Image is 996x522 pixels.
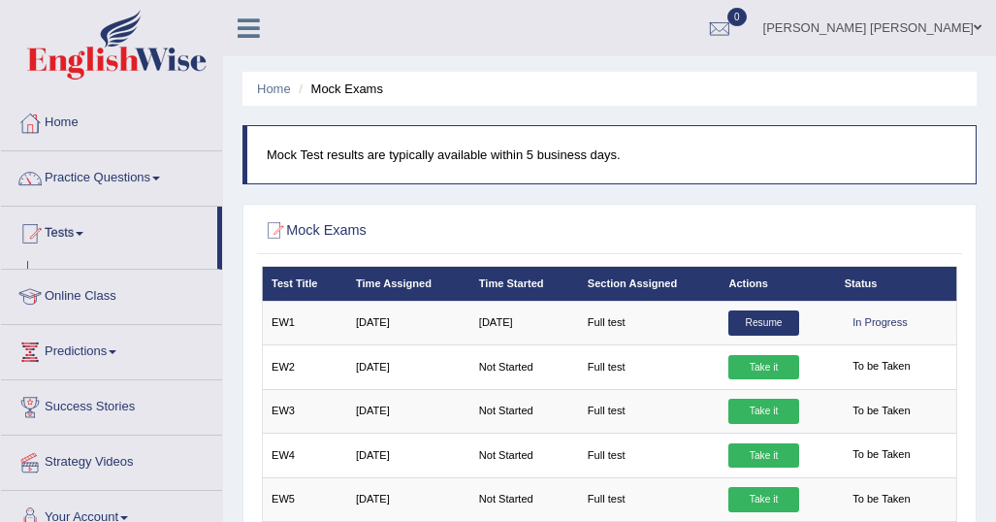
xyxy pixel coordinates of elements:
[262,218,693,244] h2: Mock Exams
[1,207,217,255] a: Tests
[1,151,222,200] a: Practice Questions
[347,267,470,301] th: Time Assigned
[1,325,222,374] a: Predictions
[347,434,470,477] td: [DATE]
[728,443,798,469] a: Take it
[728,487,798,512] a: Take it
[347,389,470,433] td: [DATE]
[845,399,918,424] span: To be Taken
[845,443,918,469] span: To be Taken
[728,355,798,380] a: Take it
[257,82,291,96] a: Home
[835,267,956,301] th: Status
[845,487,918,512] span: To be Taken
[262,301,346,344] td: EW1
[36,261,217,296] a: Take Practice Sectional Test
[469,345,578,389] td: Not Started
[728,310,798,336] a: Resume
[469,301,578,344] td: [DATE]
[347,345,470,389] td: [DATE]
[728,399,798,424] a: Take it
[469,267,578,301] th: Time Started
[469,389,578,433] td: Not Started
[1,96,222,145] a: Home
[1,270,222,318] a: Online Class
[262,477,346,521] td: EW5
[579,301,721,344] td: Full test
[347,301,470,344] td: [DATE]
[469,434,578,477] td: Not Started
[1,436,222,484] a: Strategy Videos
[579,434,721,477] td: Full test
[579,389,721,433] td: Full test
[579,477,721,521] td: Full test
[347,477,470,521] td: [DATE]
[262,345,346,389] td: EW2
[720,267,835,301] th: Actions
[727,8,747,26] span: 0
[579,267,721,301] th: Section Assigned
[262,389,346,433] td: EW3
[1,380,222,429] a: Success Stories
[845,310,916,336] div: In Progress
[294,80,383,98] li: Mock Exams
[267,146,956,164] p: Mock Test results are typically available within 5 business days.
[845,355,918,380] span: To be Taken
[262,267,346,301] th: Test Title
[579,345,721,389] td: Full test
[262,434,346,477] td: EW4
[469,477,578,521] td: Not Started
